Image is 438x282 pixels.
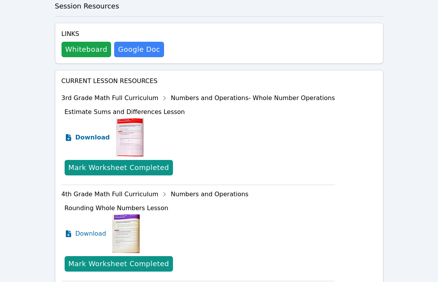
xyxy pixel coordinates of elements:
[62,42,111,57] button: Whiteboard
[62,29,164,39] h4: Links
[65,214,106,253] a: Download
[112,214,140,253] img: Rounding Whole Numbers Lesson
[65,204,168,212] span: Rounding Whole Numbers Lesson
[62,188,335,200] div: 4th Grade Math Full Curriculum Numbers and Operations
[65,108,185,116] span: Estimate Sums and Differences Lesson
[68,162,169,173] div: Mark Worksheet Completed
[62,76,377,86] h4: Current Lesson Resources
[65,118,110,157] a: Download
[65,160,173,175] button: Mark Worksheet Completed
[55,1,383,12] h3: Session Resources
[75,229,106,238] span: Download
[75,133,110,142] span: Download
[65,256,173,272] button: Mark Worksheet Completed
[68,258,169,269] div: Mark Worksheet Completed
[114,42,164,57] a: Google Doc
[62,92,335,104] div: 3rd Grade Math Full Curriculum Numbers and Operations- Whole Number Operations
[116,118,144,157] img: Estimate Sums and Differences Lesson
